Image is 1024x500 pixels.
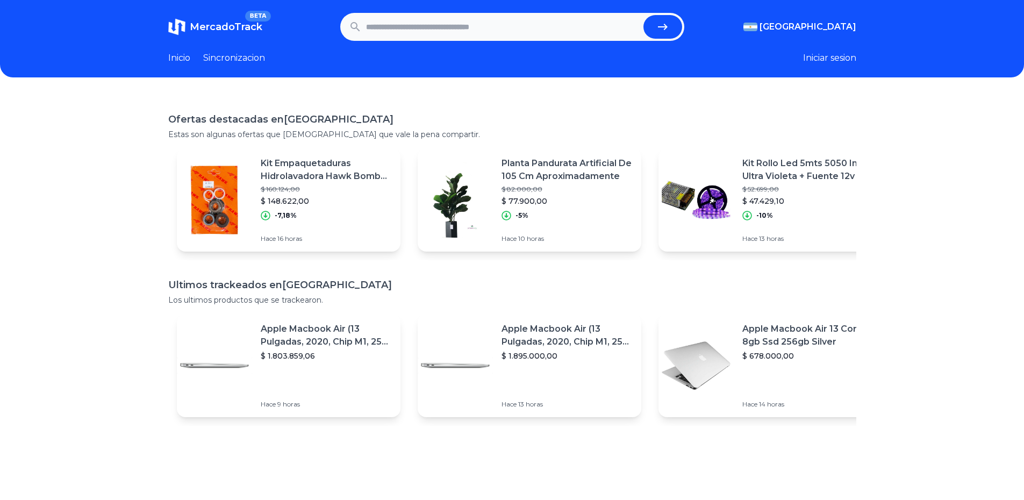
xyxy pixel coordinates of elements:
p: Apple Macbook Air (13 Pulgadas, 2020, Chip M1, 256 Gb De Ssd, 8 Gb De Ram) - Plata [261,323,392,348]
img: Featured image [177,162,252,238]
p: Hace 14 horas [742,400,873,409]
a: Featured imageKit Rollo Led 5mts 5050 Int Ultra Violeta + Fuente 12v 5a$ 52.699,00$ 47.429,10-10%... [658,148,882,252]
img: Featured image [177,328,252,403]
p: $ 82.000,00 [502,185,633,194]
span: [GEOGRAPHIC_DATA] [760,20,856,33]
h1: Ultimos trackeados en [GEOGRAPHIC_DATA] [168,277,856,292]
p: -5% [515,211,528,220]
p: $ 47.429,10 [742,196,873,206]
a: MercadoTrackBETA [168,18,262,35]
img: Featured image [418,162,493,238]
span: MercadoTrack [190,21,262,33]
p: Hace 16 horas [261,234,392,243]
p: $ 52.699,00 [742,185,873,194]
p: Planta Pandurata Artificial De 105 Cm Aproximadamente [502,157,633,183]
a: Featured imageKit Empaquetaduras Hidrolavadora Hawk Bomba Npm1525 [GEOGRAPHIC_DATA]$ 160.124,00$ ... [177,148,400,252]
p: -10% [756,211,773,220]
p: $ 1.803.859,06 [261,351,392,361]
a: Featured imageApple Macbook Air (13 Pulgadas, 2020, Chip M1, 256 Gb De Ssd, 8 Gb De Ram) - Plata$... [418,314,641,417]
img: Featured image [658,162,734,238]
p: Apple Macbook Air 13 Core I5 8gb Ssd 256gb Silver [742,323,873,348]
p: Hace 13 horas [742,234,873,243]
p: Kit Rollo Led 5mts 5050 Int Ultra Violeta + Fuente 12v 5a [742,157,873,183]
p: $ 160.124,00 [261,185,392,194]
a: Featured imageApple Macbook Air (13 Pulgadas, 2020, Chip M1, 256 Gb De Ssd, 8 Gb De Ram) - Plata$... [177,314,400,417]
button: [GEOGRAPHIC_DATA] [743,20,856,33]
p: Hace 13 horas [502,400,633,409]
p: Apple Macbook Air (13 Pulgadas, 2020, Chip M1, 256 Gb De Ssd, 8 Gb De Ram) - Plata [502,323,633,348]
span: BETA [245,11,270,22]
p: Kit Empaquetaduras Hidrolavadora Hawk Bomba Npm1525 [GEOGRAPHIC_DATA] [261,157,392,183]
img: Featured image [418,328,493,403]
img: Featured image [658,328,734,403]
p: $ 678.000,00 [742,351,873,361]
img: MercadoTrack [168,18,185,35]
p: Los ultimos productos que se trackearon. [168,295,856,305]
p: Hace 9 horas [261,400,392,409]
a: Featured imageApple Macbook Air 13 Core I5 8gb Ssd 256gb Silver$ 678.000,00Hace 14 horas [658,314,882,417]
p: Estas son algunas ofertas que [DEMOGRAPHIC_DATA] que vale la pena compartir. [168,129,856,140]
p: $ 77.900,00 [502,196,633,206]
a: Sincronizacion [203,52,265,65]
p: Hace 10 horas [502,234,633,243]
h1: Ofertas destacadas en [GEOGRAPHIC_DATA] [168,112,856,127]
button: Iniciar sesion [803,52,856,65]
p: $ 148.622,00 [261,196,392,206]
img: Argentina [743,23,757,31]
p: -7,18% [275,211,297,220]
p: $ 1.895.000,00 [502,351,633,361]
a: Inicio [168,52,190,65]
a: Featured imagePlanta Pandurata Artificial De 105 Cm Aproximadamente$ 82.000,00$ 77.900,00-5%Hace ... [418,148,641,252]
